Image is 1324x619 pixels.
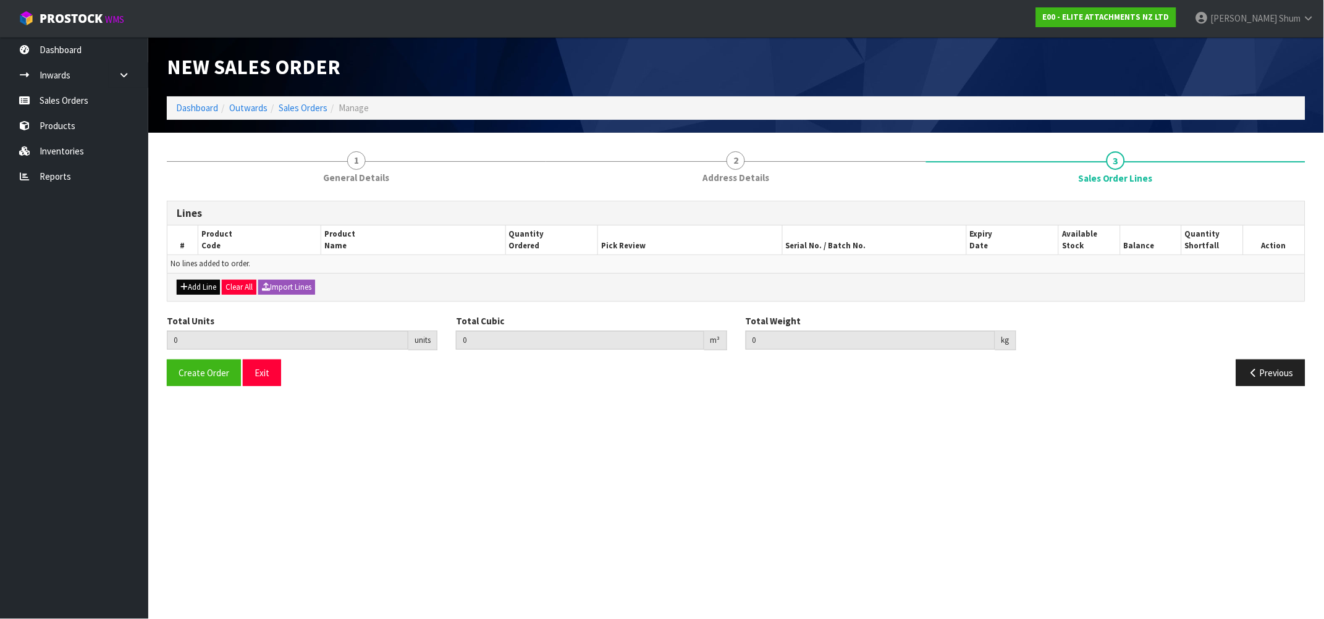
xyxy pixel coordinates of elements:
span: General Details [324,171,390,184]
span: New Sales Order [167,54,340,80]
input: Total Units [167,331,408,350]
a: Dashboard [176,102,218,114]
button: Import Lines [258,280,315,295]
th: Expiry Date [967,225,1059,255]
label: Total Cubic [456,314,504,327]
th: Action [1243,225,1305,255]
div: kg [995,331,1016,350]
th: Product Code [198,225,321,255]
small: WMS [105,14,124,25]
span: 3 [1107,151,1125,170]
th: Available Stock [1059,225,1121,255]
th: Quantity Shortfall [1182,225,1244,255]
input: Total Weight [746,331,995,350]
label: Total Weight [746,314,801,327]
th: Product Name [321,225,506,255]
span: Manage [339,102,369,114]
th: Quantity Ordered [505,225,597,255]
a: Sales Orders [279,102,327,114]
td: No lines added to order. [167,255,1305,273]
th: Serial No. / Batch No. [782,225,967,255]
img: cube-alt.png [19,11,34,26]
label: Total Units [167,314,214,327]
th: Balance [1120,225,1182,255]
button: Exit [243,360,281,386]
button: Create Order [167,360,241,386]
strong: E00 - ELITE ATTACHMENTS NZ LTD [1043,12,1170,22]
span: Create Order [179,367,229,379]
span: Sales Order Lines [1078,172,1153,185]
span: Sales Order Lines [167,192,1305,395]
button: Add Line [177,280,220,295]
span: Shum [1280,12,1301,24]
button: Previous [1236,360,1305,386]
th: Pick Review [598,225,783,255]
div: m³ [704,331,727,350]
h3: Lines [177,208,1296,219]
span: ProStock [40,11,103,27]
span: [PERSON_NAME] [1211,12,1278,24]
input: Total Cubic [456,331,704,350]
span: 1 [347,151,366,170]
th: # [167,225,198,255]
a: Outwards [229,102,268,114]
div: units [408,331,437,350]
span: Address Details [702,171,769,184]
button: Clear All [222,280,256,295]
span: 2 [727,151,745,170]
